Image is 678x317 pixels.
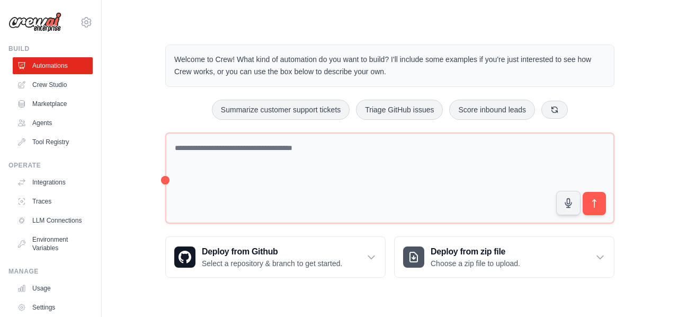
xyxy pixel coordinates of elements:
[8,45,93,53] div: Build
[13,76,93,93] a: Crew Studio
[431,245,520,258] h3: Deploy from zip file
[8,267,93,276] div: Manage
[13,231,93,257] a: Environment Variables
[202,245,342,258] h3: Deploy from Github
[8,12,61,32] img: Logo
[13,174,93,191] a: Integrations
[212,100,350,120] button: Summarize customer support tickets
[8,161,93,170] div: Operate
[13,299,93,316] a: Settings
[356,100,443,120] button: Triage GitHub issues
[431,258,520,269] p: Choose a zip file to upload.
[202,258,342,269] p: Select a repository & branch to get started.
[174,54,605,78] p: Welcome to Crew! What kind of automation do you want to build? I'll include some examples if you'...
[13,115,93,131] a: Agents
[13,57,93,74] a: Automations
[13,212,93,229] a: LLM Connections
[13,193,93,210] a: Traces
[13,280,93,297] a: Usage
[449,100,535,120] button: Score inbound leads
[13,95,93,112] a: Marketplace
[13,134,93,151] a: Tool Registry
